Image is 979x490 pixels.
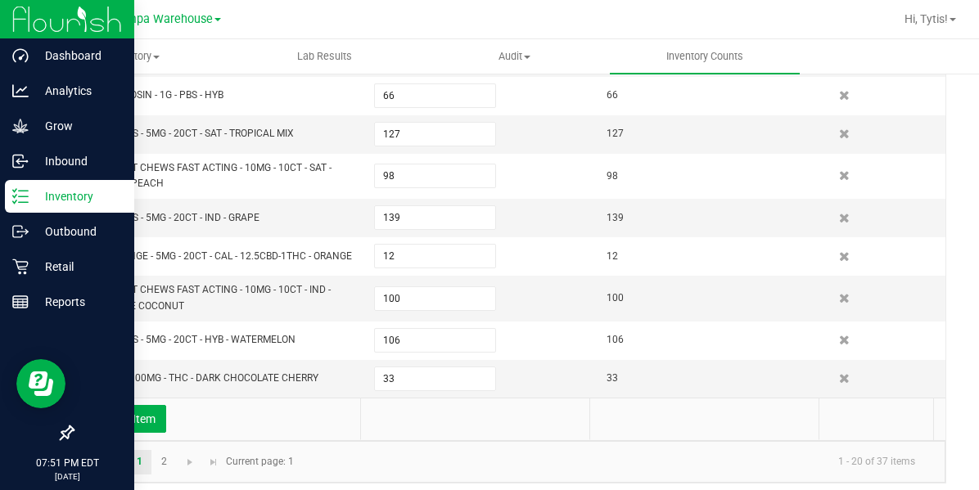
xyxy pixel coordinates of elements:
[113,12,213,26] span: Tampa Warehouse
[73,441,945,483] kendo-pager: Current page: 1
[7,470,127,483] p: [DATE]
[29,151,127,171] p: Inbound
[29,187,127,206] p: Inventory
[83,89,223,101] span: GL - LIVE ROSIN - 1G - PBS - HYB
[12,294,29,310] inline-svg: Reports
[7,456,127,470] p: 07:51 PM EDT
[12,153,29,169] inline-svg: Inbound
[40,49,228,64] span: Inventory
[83,250,352,262] span: SW - LOZENGE - 5MG - 20CT - CAL - 12.5CBD-1THC - ORANGE
[29,81,127,101] p: Analytics
[420,49,608,64] span: Audit
[607,212,624,223] span: 139
[607,170,618,182] span: 98
[12,258,29,275] inline-svg: Retail
[29,292,127,312] p: Reports
[304,448,928,475] kendo-pager-info: 1 - 20 of 37 items
[183,456,196,469] span: Go to the next page
[607,372,618,384] span: 33
[12,223,29,240] inline-svg: Outbound
[83,334,296,345] span: HT - CHEWS - 5MG - 20CT - HYB - WATERMELON
[83,372,318,384] span: HT - BAR - 100MG - THC - DARK CHOCOLATE CHERRY
[607,250,618,262] span: 12
[229,39,419,74] a: Lab Results
[419,39,609,74] a: Audit
[644,49,765,64] span: Inventory Counts
[152,450,176,474] a: Page 2
[83,162,332,189] span: WNA - SOFT CHEWS FAST ACTING - 10MG - 10CT - SAT - ORCHARD PEACH
[207,456,220,469] span: Go to the last page
[39,39,229,74] a: Inventory
[128,450,151,474] a: Page 1
[607,292,624,303] span: 100
[202,450,226,474] a: Go to the last page
[275,49,374,64] span: Lab Results
[83,128,294,139] span: HT - CHEWS - 5MG - 20CT - SAT - TROPICAL MIX
[607,89,618,101] span: 66
[16,359,65,408] iframe: Resource center
[12,118,29,134] inline-svg: Grow
[607,334,624,345] span: 106
[905,12,948,25] span: Hi, Tytis!
[83,284,331,311] span: WNA - SOFT CHEWS FAST ACTING - 10MG - 10CT - IND - PINEAPPLE COCONUT
[178,450,202,474] a: Go to the next page
[607,128,624,139] span: 127
[29,116,127,136] p: Grow
[83,212,259,223] span: HT - CHEWS - 5MG - 20CT - IND - GRAPE
[610,39,800,74] a: Inventory Counts
[29,222,127,241] p: Outbound
[12,188,29,205] inline-svg: Inventory
[12,83,29,99] inline-svg: Analytics
[12,47,29,64] inline-svg: Dashboard
[29,46,127,65] p: Dashboard
[29,257,127,276] p: Retail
